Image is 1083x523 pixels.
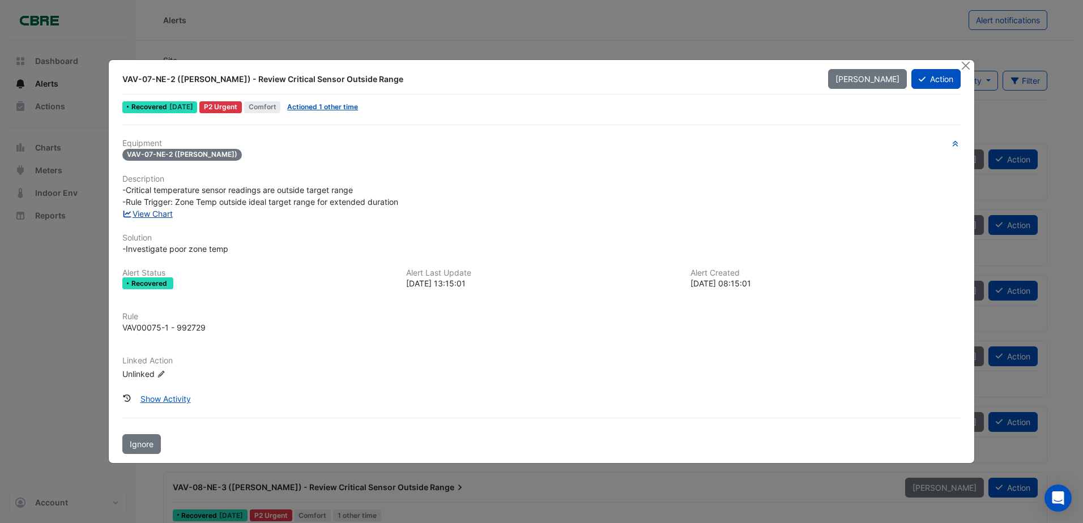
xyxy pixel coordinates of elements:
[122,174,961,184] h6: Description
[122,185,398,207] span: -Critical temperature sensor readings are outside target range -Rule Trigger: Zone Temp outside i...
[133,389,198,409] button: Show Activity
[199,101,242,113] div: P2 Urgent
[828,69,907,89] button: [PERSON_NAME]
[911,69,961,89] button: Action
[287,102,358,111] a: Actioned 1 other time
[131,104,169,110] span: Recovered
[244,101,281,113] span: Comfort
[131,280,169,287] span: Recovered
[122,268,393,278] h6: Alert Status
[690,277,961,289] div: [DATE] 08:15:01
[122,312,961,321] h6: Rule
[122,356,961,366] h6: Linked Action
[122,434,161,454] button: Ignore
[835,74,899,84] span: [PERSON_NAME]
[169,102,193,111] span: Fri 05-Sep-2025 13:15 AEST
[130,439,154,449] span: Ignore
[690,268,961,278] h6: Alert Created
[122,321,206,333] div: VAV00075-1 - 992729
[122,74,814,85] div: VAV-07-NE-2 ([PERSON_NAME]) - Review Critical Sensor Outside Range
[406,268,676,278] h6: Alert Last Update
[406,277,676,289] div: [DATE] 13:15:01
[122,233,961,243] h6: Solution
[122,209,173,218] a: View Chart
[157,370,165,379] fa-icon: Edit Linked Action
[122,368,258,380] div: Unlinked
[960,60,972,72] button: Close
[122,244,228,254] span: -Investigate poor zone temp
[122,149,242,161] span: VAV-07-NE-2 ([PERSON_NAME])
[122,139,961,148] h6: Equipment
[1044,485,1072,512] div: Open Intercom Messenger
